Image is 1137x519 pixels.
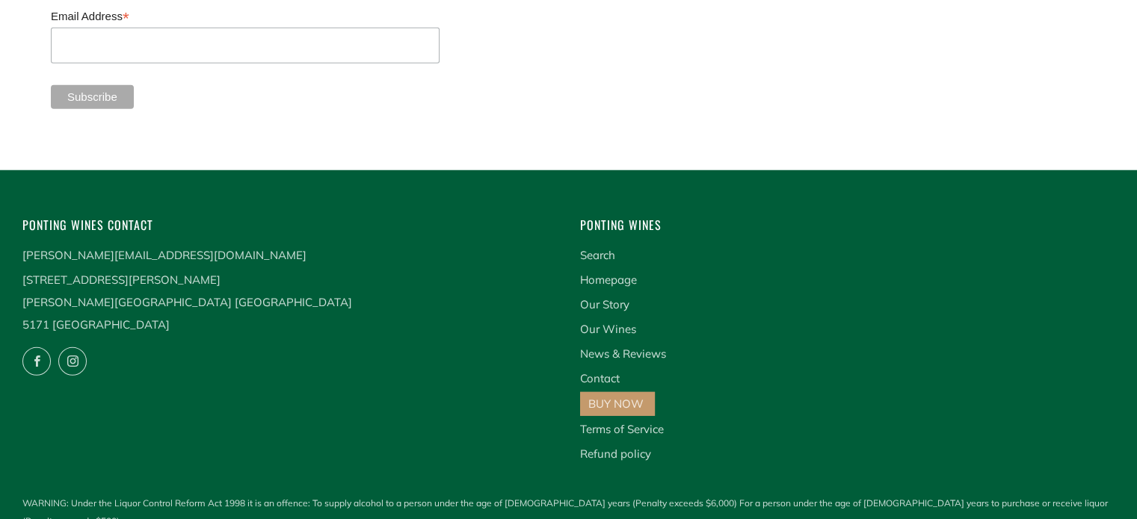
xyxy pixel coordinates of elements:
[22,215,558,235] h4: Ponting Wines Contact
[580,371,620,385] a: Contact
[580,297,629,311] a: Our Story
[580,248,615,262] a: Search
[51,5,440,26] label: Email Address
[22,269,558,336] p: [STREET_ADDRESS][PERSON_NAME] [PERSON_NAME][GEOGRAPHIC_DATA] [GEOGRAPHIC_DATA] 5171 [GEOGRAPHIC_D...
[51,85,134,109] input: Subscribe
[580,447,651,461] a: Refund policy
[588,397,644,411] a: BUY NOW
[580,322,636,336] a: Our Wines
[580,215,1115,235] h4: Ponting Wines
[22,248,306,262] a: [PERSON_NAME][EMAIL_ADDRESS][DOMAIN_NAME]
[580,273,637,287] a: Homepage
[580,346,666,361] a: News & Reviews
[580,422,664,436] a: Terms of Service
